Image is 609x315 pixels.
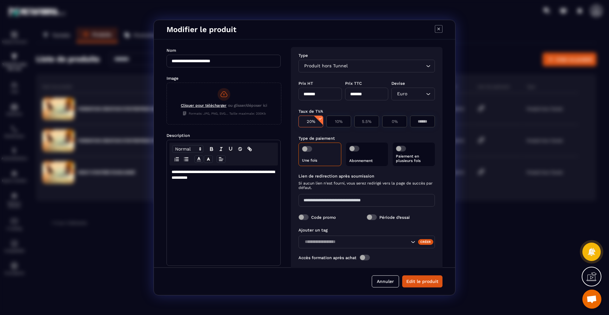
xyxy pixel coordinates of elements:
[396,90,409,97] span: Euro
[349,63,424,70] input: Search for option
[372,275,399,287] button: Annuler
[298,136,335,141] label: Type de paiement
[349,158,385,163] p: Abonnement
[181,103,226,108] span: Cliquer pour télécharger
[298,81,313,86] label: Prix HT
[167,76,179,81] label: Image
[402,275,442,287] button: Edit le produit
[298,60,435,72] div: Search for option
[386,119,403,124] p: 0%
[330,119,348,124] p: 10%
[167,133,190,138] label: Description
[345,81,362,86] label: Prix TTC
[167,48,176,53] label: Nom
[298,53,308,58] label: Type
[409,90,424,97] input: Search for option
[302,158,338,163] p: Une fois
[302,119,320,124] p: 20%
[358,119,376,124] p: 5.5%
[298,228,328,232] label: Ajouter un tag
[167,25,236,34] h4: Modifier le produit
[298,236,435,248] div: Search for option
[391,81,405,86] label: Devise
[418,239,434,245] div: Créer
[396,154,432,163] p: Paiement en plusieurs fois
[391,88,435,100] div: Search for option
[228,103,267,109] span: ou glisser/déposer ici
[582,290,601,309] div: Ouvrir le chat
[303,63,349,70] span: Produit hors Tunnel
[298,109,323,114] label: Taux de TVA
[298,174,435,178] label: Lien de redirection après soumission
[298,255,357,260] label: Accès formation après achat
[311,215,336,220] label: Code promo
[182,111,266,116] span: Formats: JPG, PNG, SVG... Taille maximale: 200Kb
[298,181,435,190] span: Si aucun lien n'est fourni, vous serez redirigé vers la page de succès par défaut.
[303,238,409,245] input: Search for option
[379,215,410,220] label: Période d’essai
